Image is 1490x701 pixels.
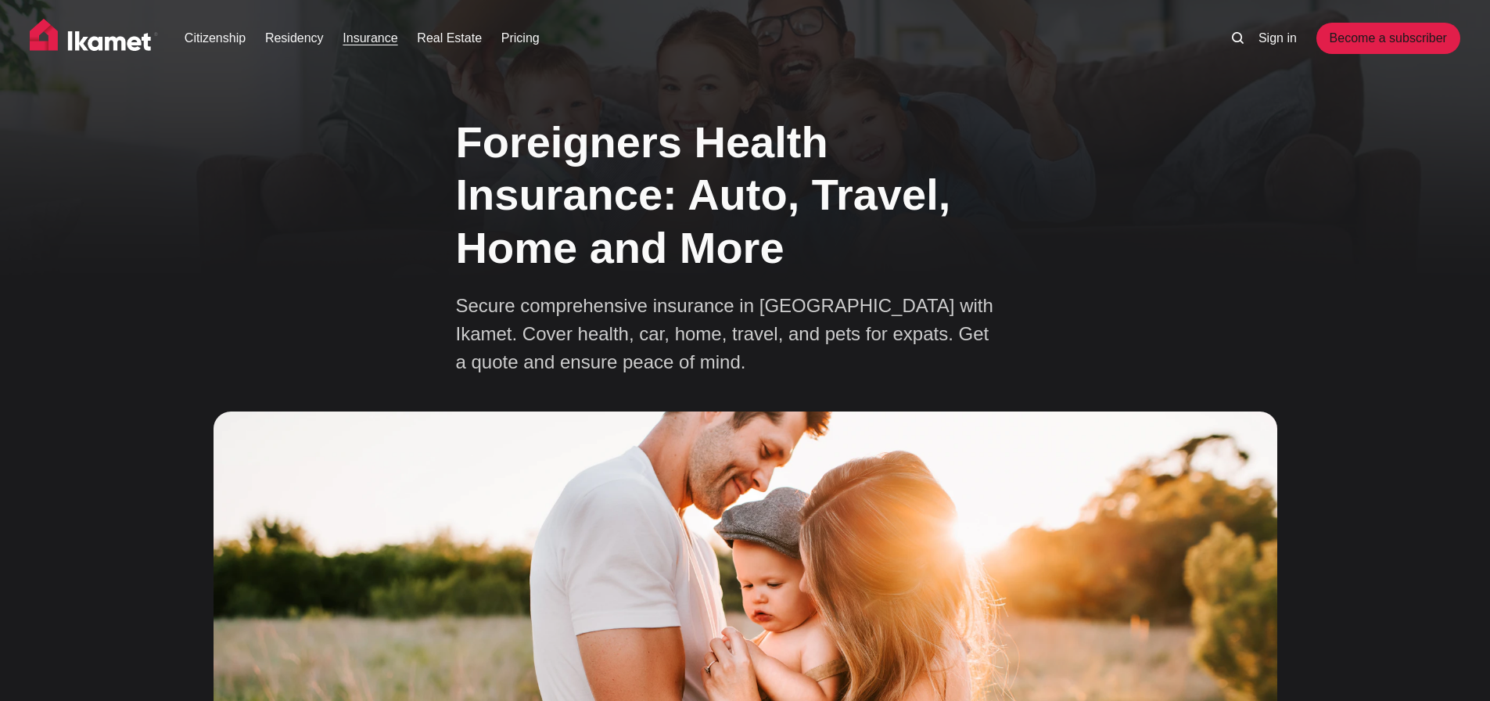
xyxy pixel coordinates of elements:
[185,29,246,48] a: Citizenship
[501,29,540,48] a: Pricing
[265,29,324,48] a: Residency
[417,29,482,48] a: Real Estate
[343,29,397,48] a: Insurance
[1258,29,1297,48] a: Sign in
[1316,23,1460,54] a: Become a subscriber
[30,19,158,58] img: Ikamet home
[456,292,1004,376] p: Secure comprehensive insurance in [GEOGRAPHIC_DATA] with Ikamet. Cover health, car, home, travel,...
[456,116,1035,274] h1: Foreigners Health Insurance: Auto, Travel, Home and More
